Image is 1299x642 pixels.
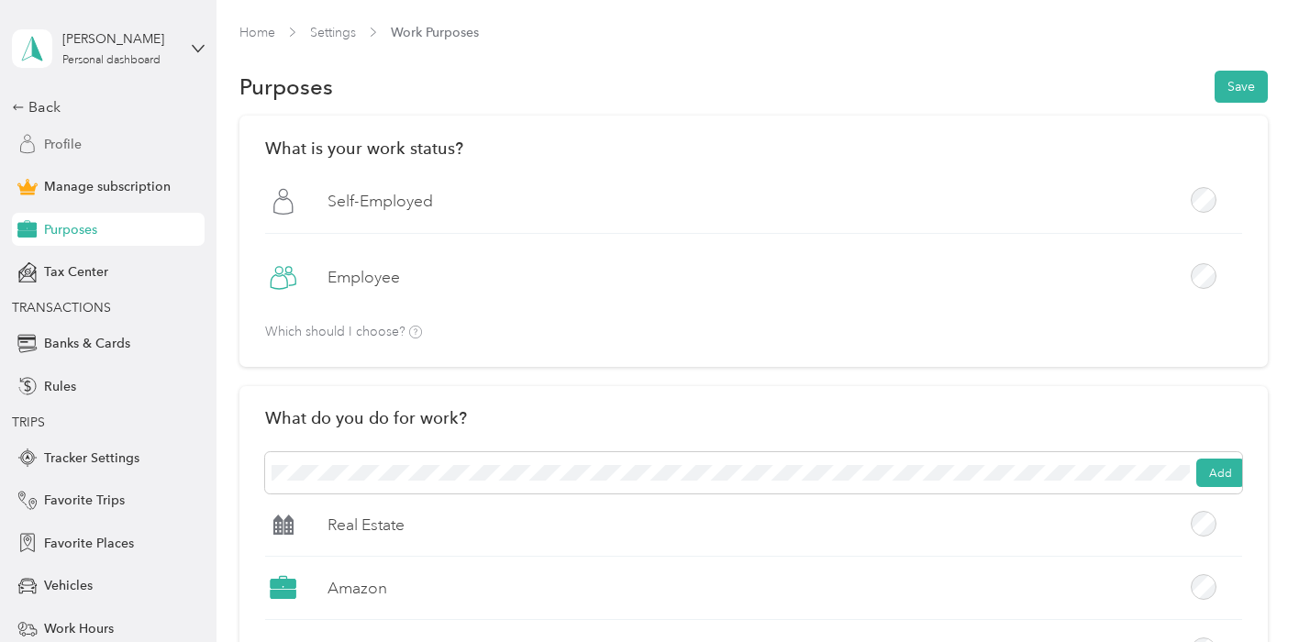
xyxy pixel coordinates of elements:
span: Vehicles [44,576,93,595]
a: Home [239,25,275,40]
h1: Purposes [239,77,333,96]
span: Work Hours [44,619,114,638]
h2: What do you do for work? [265,408,467,427]
span: Manage subscription [44,177,171,196]
a: Settings [310,25,356,40]
span: Purposes [44,220,97,239]
p: Which should I choose? [265,326,422,339]
label: Self-Employed [328,190,433,213]
span: Banks & Cards [44,334,130,353]
span: TRANSACTIONS [12,300,111,315]
div: Back [12,96,195,118]
span: Tax Center [44,262,108,282]
span: Tracker Settings [44,448,139,468]
span: TRIPS [12,415,45,430]
span: Favorite Places [44,534,134,553]
span: Work Purposes [391,23,479,42]
span: Profile [44,135,82,154]
iframe: Everlance-gr Chat Button Frame [1196,539,1299,642]
label: Amazon [328,577,387,600]
label: Real Estate [328,514,405,537]
span: Favorite Trips [44,491,125,510]
span: Rules [44,377,76,396]
label: Employee [328,266,400,289]
div: Personal dashboard [62,55,161,66]
div: [PERSON_NAME] [62,29,177,49]
h2: What is your work status? [265,138,1242,158]
button: Add [1196,459,1245,488]
button: Save [1215,71,1268,103]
